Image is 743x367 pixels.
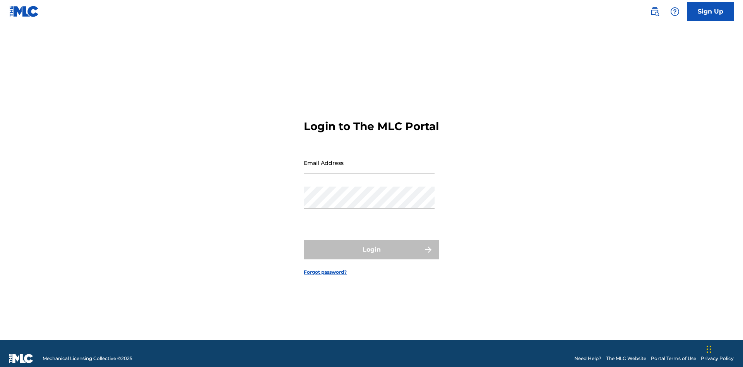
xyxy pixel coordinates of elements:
h3: Login to The MLC Portal [304,120,439,133]
img: MLC Logo [9,6,39,17]
a: Need Help? [574,355,601,362]
iframe: Chat Widget [704,330,743,367]
a: Portal Terms of Use [651,355,696,362]
a: Sign Up [687,2,734,21]
a: Forgot password? [304,269,347,276]
div: Drag [707,338,711,361]
div: Help [667,4,683,19]
img: search [650,7,659,16]
img: help [670,7,680,16]
a: Privacy Policy [701,355,734,362]
a: The MLC Website [606,355,646,362]
a: Public Search [647,4,663,19]
img: logo [9,354,33,363]
span: Mechanical Licensing Collective © 2025 [43,355,132,362]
